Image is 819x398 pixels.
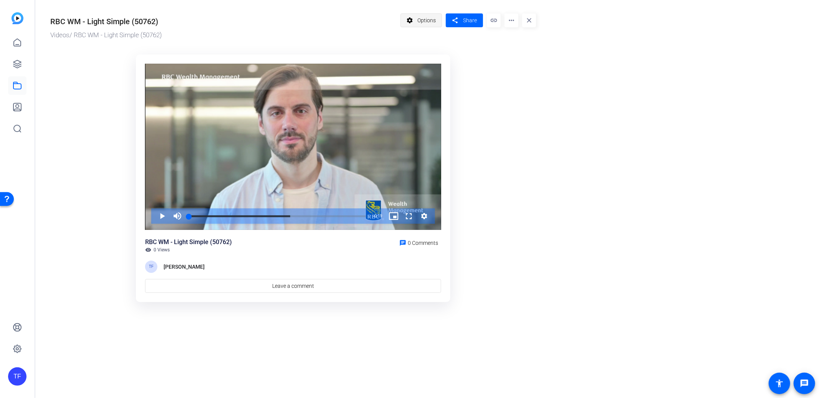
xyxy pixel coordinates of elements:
[154,247,170,253] span: 0 Views
[408,240,438,246] span: 0 Comments
[50,16,158,27] div: RBC WM - Light Simple (50762)
[396,238,441,247] a: 0 Comments
[400,13,442,27] button: Options
[373,214,374,218] span: -
[417,13,436,28] span: Options
[522,13,536,27] mat-icon: close
[8,367,26,386] div: TF
[487,13,501,27] mat-icon: link
[50,30,397,40] div: / RBC WM - Light Simple (50762)
[401,208,417,224] button: Fullscreen
[386,208,401,224] button: Picture-in-Picture
[164,262,205,271] div: [PERSON_NAME]
[800,379,809,388] mat-icon: message
[399,239,406,246] mat-icon: chat
[145,247,151,253] mat-icon: visibility
[405,13,415,28] mat-icon: settings
[145,261,157,273] div: TF
[12,12,23,24] img: blue-gradient.svg
[154,208,170,224] button: Play
[446,13,483,27] button: Share
[505,13,518,27] mat-icon: more_horiz
[775,379,784,388] mat-icon: accessibility
[50,31,69,39] a: Videos
[463,17,477,25] span: Share
[145,64,441,230] div: Video Player
[272,282,314,290] span: Leave a comment
[450,15,460,26] mat-icon: share
[145,279,441,293] a: Leave a comment
[145,238,232,247] div: RBC WM - Light Simple (50762)
[170,208,185,224] button: Mute
[189,215,366,217] div: Progress Bar
[375,214,382,218] span: 0:19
